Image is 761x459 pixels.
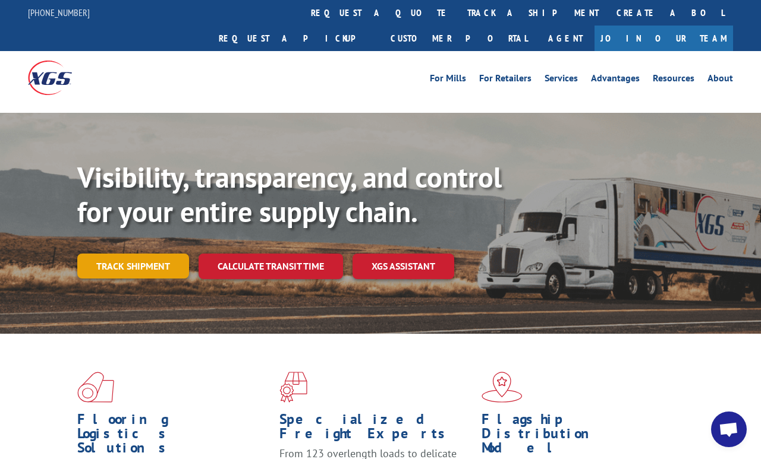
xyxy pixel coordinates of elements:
a: Resources [653,74,694,87]
a: Customer Portal [382,26,536,51]
h1: Specialized Freight Experts [279,412,473,447]
a: For Mills [430,74,466,87]
a: [PHONE_NUMBER] [28,7,90,18]
img: xgs-icon-flagship-distribution-model-red [482,372,523,403]
a: Request a pickup [210,26,382,51]
a: Agent [536,26,595,51]
a: For Retailers [479,74,532,87]
img: xgs-icon-total-supply-chain-intelligence-red [77,372,114,403]
b: Visibility, transparency, and control for your entire supply chain. [77,159,502,230]
img: xgs-icon-focused-on-flooring-red [279,372,307,403]
a: Advantages [591,74,640,87]
a: XGS ASSISTANT [353,254,454,279]
a: Join Our Team [595,26,733,51]
a: Calculate transit time [199,254,343,279]
a: Services [545,74,578,87]
a: Track shipment [77,254,189,278]
a: About [707,74,733,87]
a: Open chat [711,411,747,447]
